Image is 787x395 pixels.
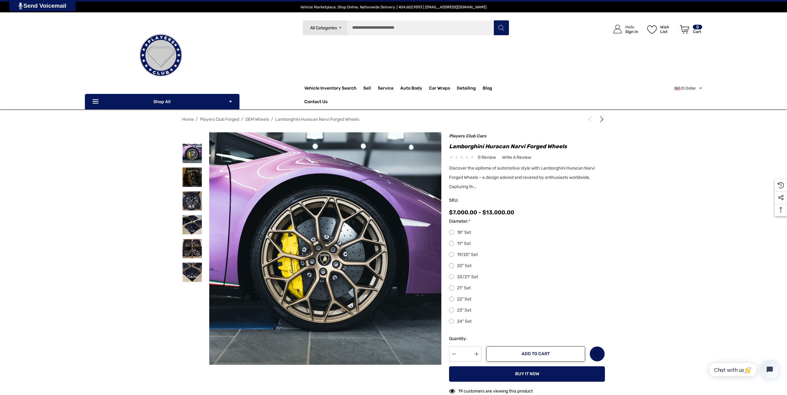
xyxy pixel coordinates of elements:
svg: Social Media [778,195,784,201]
a: All Categories Icon Arrow Down Icon Arrow Up [302,20,347,36]
div: 19 customers are viewing this product [449,385,533,395]
label: 22" Set [449,296,605,303]
a: Lamborghini Huracan Narvi Forged Wheels [275,117,359,122]
span: Car Wraps [429,86,450,92]
iframe: Tidio Chat [703,355,784,384]
img: Lamborghini Huracan Wheels [182,263,202,282]
svg: Top [775,207,787,213]
nav: Breadcrumb [182,114,605,125]
a: Players Club Cars [449,133,486,139]
label: Diameter: [449,218,605,225]
img: PjwhLS0gR2VuZXJhdG9yOiBHcmF2aXQuaW8gLS0+PHN2ZyB4bWxucz0iaHR0cDovL3d3dy53My5vcmcvMjAwMC9zdmciIHhtb... [19,2,23,9]
svg: Icon Line [92,98,101,105]
span: Write a Review [502,155,531,160]
p: Hello [625,25,638,29]
a: Home [182,117,194,122]
span: SKU: [449,196,480,205]
a: Vehicle Inventory Search [304,86,356,92]
svg: Recently Viewed [778,182,784,188]
label: 24" Set [449,318,605,325]
a: Car Wraps [429,82,457,95]
span: Auto Body [400,86,422,92]
a: Next [596,116,605,122]
label: 20" Set [449,262,605,270]
a: Cart with 0 items [677,19,703,43]
a: Wish List [589,346,605,362]
button: Buy it now [449,366,605,382]
button: Add to Cart [486,346,585,362]
a: Previous [587,116,595,122]
span: All Categories [310,25,337,31]
p: 0 [693,25,702,29]
svg: Review Your Cart [680,25,689,34]
span: Detailing [457,86,476,92]
p: Sign In [625,29,638,34]
img: Lamborghini Huracan Wheels [182,167,202,187]
a: Sell [363,82,378,95]
label: 21" Set [449,284,605,292]
a: Auto Body [400,82,429,95]
span: 0 review [478,153,496,161]
a: Players Club Forged [200,117,239,122]
p: Shop All [85,94,239,109]
span: $7,000.00 - $13,000.00 [449,209,514,216]
label: 19" Set [449,240,605,247]
label: Quantity: [449,335,481,342]
h1: Lamborghini Huracan Narvi Forged Wheels [449,141,605,151]
a: OEM Wheels [245,117,269,122]
span: Sell [363,86,371,92]
a: Wish List Wish List [644,19,677,40]
p: Cart [693,29,702,34]
img: Lamborghini Huracan Wheels [182,191,202,211]
a: USD [674,82,703,95]
svg: Wish List [594,351,601,358]
span: Discover the epitome of automotive style with Lamborghini Huracan Narvi Forged Wheels – a design ... [449,166,595,189]
img: Lamborghini Huracan Wheels [182,144,202,163]
svg: Icon Arrow Down [228,99,233,104]
label: 20/21" Set [449,273,605,281]
a: Detailing [457,82,483,95]
svg: Icon Arrow Down [338,26,343,30]
a: Contact Us [304,99,327,106]
p: Wish List [660,25,677,34]
a: Write a Review [502,153,531,161]
img: Players Club | Cars For Sale [130,24,192,86]
span: Service [378,86,394,92]
label: 18" Set [449,229,605,236]
a: Blog [483,86,492,92]
label: 19/20" Set [449,251,605,258]
img: Lamborghini Huracan Wheels [182,215,202,234]
img: Lamborghini Huracan Wheels [182,239,202,258]
a: Service [378,82,400,95]
button: Search [493,20,509,36]
span: Vehicle Marketplace. Shop Online. Nationwide Delivery. | 404.602.9593 | [EMAIL_ADDRESS][DOMAIN_NAME] [300,5,487,9]
svg: Icon User Account [613,25,622,33]
a: Sign in [606,19,641,40]
svg: Wish List [647,25,657,34]
label: 23" Set [449,307,605,314]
